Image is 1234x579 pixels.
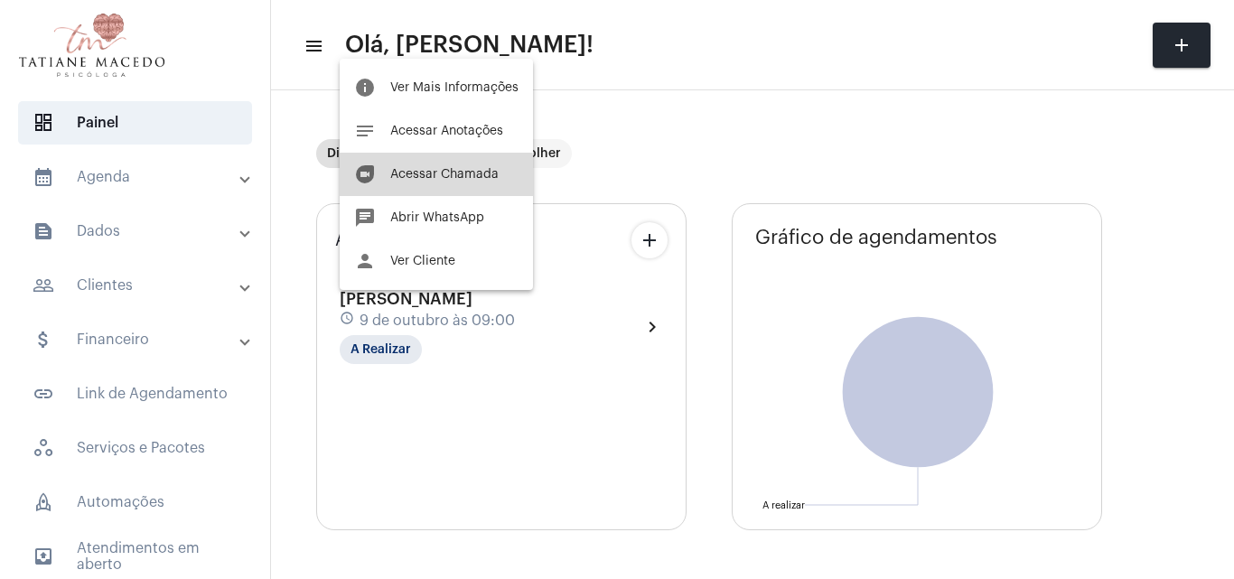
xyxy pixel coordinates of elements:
mat-icon: notes [354,120,376,142]
span: Abrir WhatsApp [390,211,484,224]
mat-icon: chat [354,207,376,229]
mat-icon: duo [354,163,376,185]
mat-icon: info [354,77,376,98]
span: Ver Cliente [390,255,455,267]
span: Acessar Anotações [390,125,503,137]
span: Ver Mais Informações [390,81,519,94]
mat-icon: person [354,250,376,272]
span: Acessar Chamada [390,168,499,181]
